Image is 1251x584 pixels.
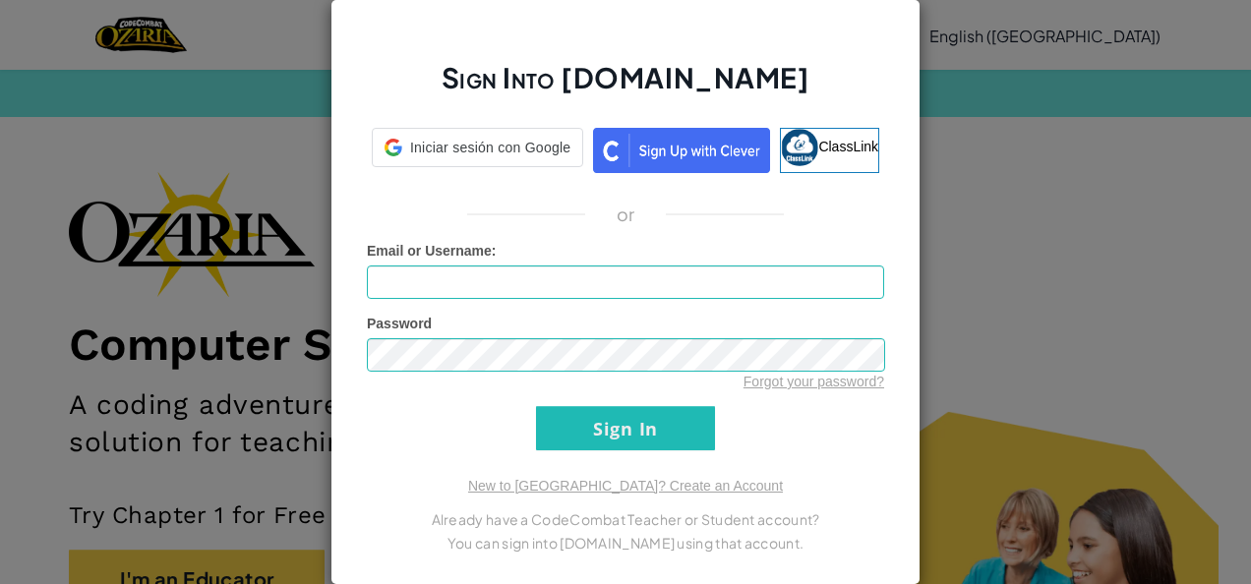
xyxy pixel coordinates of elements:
[468,478,783,494] a: New to [GEOGRAPHIC_DATA]? Create an Account
[367,59,884,116] h2: Sign Into [DOMAIN_NAME]
[593,128,770,173] img: clever_sso_button@2x.png
[367,507,884,531] p: Already have a CodeCombat Teacher or Student account?
[410,138,570,157] span: Iniciar sesión con Google
[372,128,583,167] div: Iniciar sesión con Google
[372,128,583,173] a: Iniciar sesión con Google
[367,243,492,259] span: Email or Username
[367,316,432,331] span: Password
[818,139,878,154] span: ClassLink
[744,374,884,389] a: Forgot your password?
[617,203,635,226] p: or
[367,241,497,261] label: :
[781,129,818,166] img: classlink-logo-small.png
[536,406,715,450] input: Sign In
[367,531,884,555] p: You can sign into [DOMAIN_NAME] using that account.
